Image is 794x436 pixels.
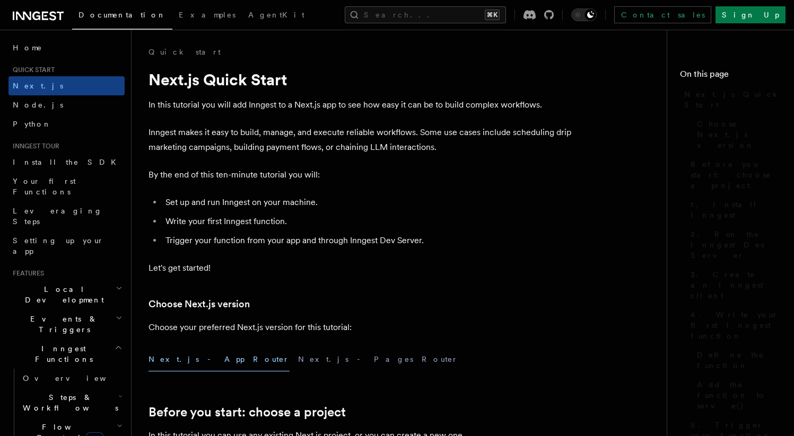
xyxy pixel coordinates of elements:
a: Leveraging Steps [8,201,125,231]
span: Next.js [13,82,63,90]
button: Inngest Functions [8,339,125,369]
button: Next.js - Pages Router [298,348,458,371]
li: Write your first Inngest function. [162,214,573,229]
a: Quick start [149,47,221,57]
kbd: ⌘K [485,10,500,20]
button: Toggle dark mode [571,8,597,21]
a: Home [8,38,125,57]
a: Before you start: choose a project [686,155,781,195]
a: Define the function [693,345,781,375]
a: Next.js Quick Start [680,85,781,114]
a: Examples [172,3,242,29]
span: 1. Install Inngest [691,199,781,220]
p: Inngest makes it easy to build, manage, and execute reliable workflows. Some use cases include sc... [149,125,573,155]
span: AgentKit [248,11,304,19]
h1: Next.js Quick Start [149,70,573,89]
p: In this tutorial you will add Inngest to a Next.js app to see how easy it can be to build complex... [149,97,573,112]
span: Install the SDK [13,158,123,166]
h4: On this page [680,68,781,85]
a: AgentKit [242,3,311,29]
span: Overview [23,374,132,382]
span: Setting up your app [13,236,104,255]
a: Choose Next.js version [149,297,250,312]
li: Set up and run Inngest on your machine. [162,195,573,210]
a: Setting up your app [8,231,125,261]
span: Your first Functions [13,177,76,196]
span: Leveraging Steps [13,207,102,226]
span: Features [8,269,44,278]
a: Overview [19,369,125,388]
a: Next.js [8,76,125,95]
span: Events & Triggers [8,314,116,335]
a: Before you start: choose a project [149,405,346,420]
span: Examples [179,11,235,19]
button: Search...⌘K [345,6,506,23]
a: Contact sales [614,6,711,23]
button: Local Development [8,280,125,309]
p: By the end of this ten-minute tutorial you will: [149,167,573,182]
p: Choose your preferred Next.js version for this tutorial: [149,320,573,335]
a: Python [8,114,125,134]
a: Install the SDK [8,153,125,172]
span: Steps & Workflows [19,392,118,413]
button: Steps & Workflows [19,388,125,417]
span: Home [13,42,42,53]
a: Sign Up [716,6,786,23]
span: Add the function to serve() [697,379,781,411]
span: 4. Write your first Inngest function [691,309,781,341]
span: 2. Run the Inngest Dev Server [691,229,781,261]
span: Quick start [8,66,55,74]
span: Inngest Functions [8,343,115,364]
span: Define the function [697,350,781,371]
span: 3. Create an Inngest client [691,269,781,301]
span: Inngest tour [8,142,59,150]
a: 1. Install Inngest [686,195,781,225]
a: 4. Write your first Inngest function [686,305,781,345]
li: Trigger your function from your app and through Inngest Dev Server. [162,233,573,248]
a: Your first Functions [8,172,125,201]
button: Next.js - App Router [149,348,290,371]
span: Node.js [13,101,63,109]
a: Choose Next.js version [693,114,781,155]
a: Add the function to serve() [693,375,781,415]
span: Choose Next.js version [697,119,781,150]
a: 2. Run the Inngest Dev Server [686,225,781,265]
span: Before you start: choose a project [691,159,781,191]
button: Events & Triggers [8,309,125,339]
a: 3. Create an Inngest client [686,265,781,305]
span: Documentation [78,11,166,19]
span: Local Development [8,284,116,305]
span: Python [13,120,51,128]
a: Documentation [72,3,172,30]
p: Let's get started! [149,261,573,275]
span: Next.js Quick Start [684,89,781,110]
a: Node.js [8,95,125,114]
